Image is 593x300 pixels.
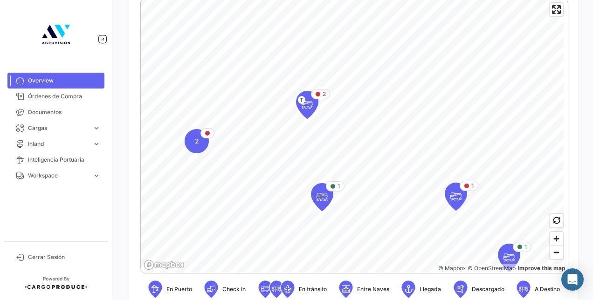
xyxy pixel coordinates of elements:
[92,124,101,132] span: expand_more
[550,232,563,245] button: Zoom in
[311,183,333,211] div: Map marker
[296,91,318,119] div: Map marker
[323,90,326,98] span: 2
[7,104,104,120] a: Documentos
[195,136,199,146] span: 2
[535,285,560,293] span: A Destino
[498,244,520,272] div: Map marker
[7,152,104,168] a: Inteligencia Portuaria
[472,285,504,293] span: Descargado
[28,156,101,164] span: Inteligencia Portuaria
[438,265,466,272] a: Mapbox
[298,96,305,104] span: T
[338,182,340,191] span: 1
[28,124,89,132] span: Cargas
[33,11,79,58] img: 4b7f8542-3a82-4138-a362-aafd166d3a59.jpg
[524,243,527,251] span: 1
[185,129,209,153] div: Map marker
[468,265,516,272] a: OpenStreetMap
[550,245,563,259] button: Zoom out
[28,76,101,85] span: Overview
[144,259,185,270] a: Mapbox logo
[28,253,101,261] span: Cerrar Sesión
[28,108,101,116] span: Documentos
[518,265,565,272] a: Map feedback
[92,171,101,180] span: expand_more
[445,183,467,211] div: Map marker
[471,182,474,190] span: 1
[92,140,101,148] span: expand_more
[550,3,563,16] button: Enter fullscreen
[28,92,101,101] span: Órdenes de Compra
[28,171,89,180] span: Workspace
[299,285,327,293] span: En tránsito
[7,73,104,89] a: Overview
[7,89,104,104] a: Órdenes de Compra
[166,285,192,293] span: En Puerto
[561,268,584,291] div: Abrir Intercom Messenger
[28,140,89,148] span: Inland
[222,285,246,293] span: Check In
[357,285,389,293] span: Entre Naves
[420,285,441,293] span: Llegada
